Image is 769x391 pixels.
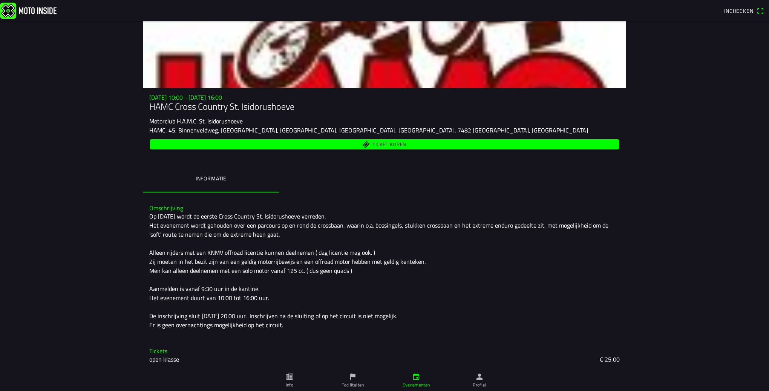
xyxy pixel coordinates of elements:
h1: HAMC Cross Country St. Isidorushoeve [149,101,620,112]
ion-text: Motorclub H.A.M.C. St. Isidorushoeve [149,117,243,126]
span: Inchecken [724,7,754,15]
a: Incheckenqr scanner [720,4,767,17]
ion-icon: flag [349,373,357,381]
ion-icon: calendar [412,373,420,381]
ion-label: Info [286,382,293,388]
ion-icon: paper [285,373,294,381]
ion-label: Informatie [196,174,227,183]
ion-label: Profiel [473,382,486,388]
span: Ticket kopen [372,142,406,147]
ion-text: HAMC, 45, Binnenveldweg, [GEOGRAPHIC_DATA], [GEOGRAPHIC_DATA], [GEOGRAPHIC_DATA], [GEOGRAPHIC_DAT... [149,126,588,135]
h3: Omschrijving [149,205,620,212]
ion-icon: person [475,373,484,381]
ion-label: Faciliteiten [342,382,364,388]
ion-text: open klasse [149,355,179,364]
h3: Tickets [149,348,620,355]
div: Op [DATE] wordt de eerste Cross Country St. Isidorushoeve verreden. Het evenement wordt gehouden ... [149,212,620,329]
h3: [DATE] 10:00 - [DATE] 16:00 [149,94,620,101]
ion-text: € 25,00 [600,355,620,364]
ion-label: Evenementen [403,382,430,388]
